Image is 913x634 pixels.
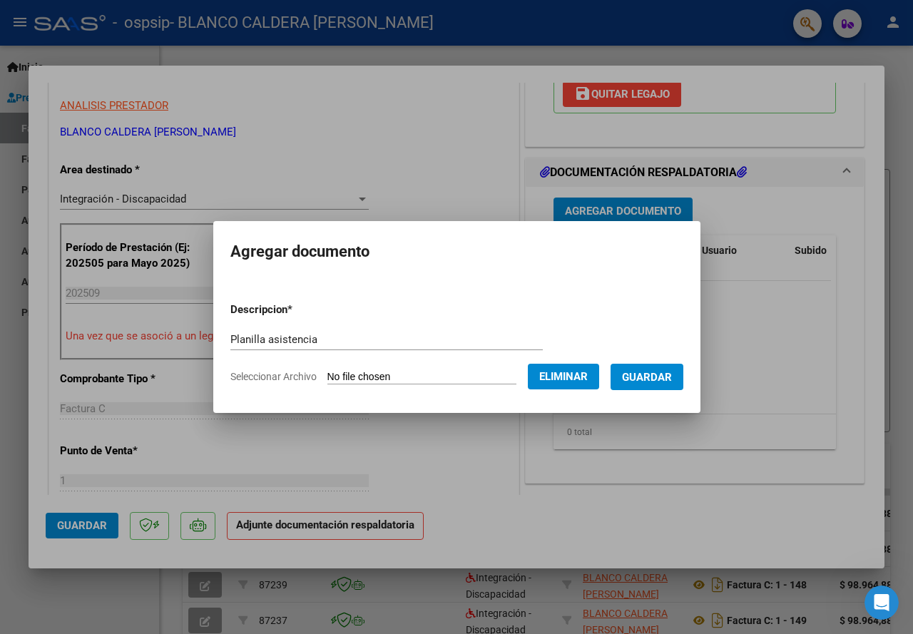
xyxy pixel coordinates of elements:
[230,371,317,382] span: Seleccionar Archivo
[230,238,683,265] h2: Agregar documento
[539,370,588,383] span: Eliminar
[611,364,683,390] button: Guardar
[230,302,367,318] p: Descripcion
[528,364,599,389] button: Eliminar
[622,371,672,384] span: Guardar
[864,586,899,620] iframe: Intercom live chat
